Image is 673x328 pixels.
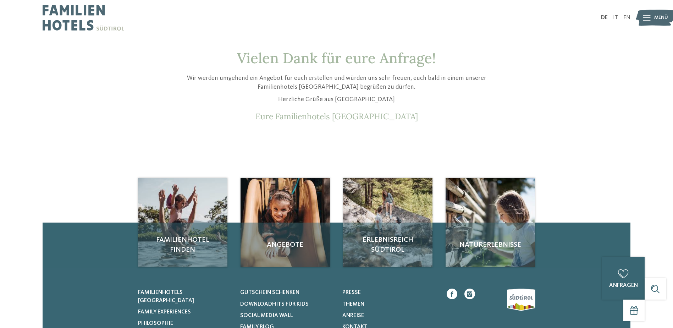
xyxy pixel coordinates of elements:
[237,49,436,67] span: Vielen Dank für eure Anfrage!
[168,74,505,92] p: Wir werden umgehend ein Angebot für euch erstellen und würden uns sehr freuen, euch bald in einem...
[240,301,309,307] span: Downloadhits für Kids
[240,312,333,319] a: Social Media Wall
[342,312,436,319] a: Anreise
[145,235,220,255] span: Familienhotel finden
[342,300,436,308] a: Themen
[453,240,528,250] span: Naturerlebnisse
[342,301,364,307] span: Themen
[241,178,330,267] a: Anfrage Angebote
[342,313,364,318] span: Anreise
[240,313,293,318] span: Social Media Wall
[446,178,535,267] a: Anfrage Naturerlebnisse
[248,240,323,250] span: Angebote
[138,290,194,303] span: Familienhotels [GEOGRAPHIC_DATA]
[602,257,645,300] a: anfragen
[138,321,173,326] span: Philosophie
[138,309,191,315] span: Family Experiences
[168,95,505,104] p: Herzliche Grüße aus [GEOGRAPHIC_DATA]
[138,178,227,267] a: Anfrage Familienhotel finden
[138,289,231,305] a: Familienhotels [GEOGRAPHIC_DATA]
[623,15,630,21] a: EN
[601,15,608,21] a: DE
[241,178,330,267] img: Anfrage
[168,111,505,121] p: Eure Familienhotels [GEOGRAPHIC_DATA]
[138,319,231,327] a: Philosophie
[240,300,333,308] a: Downloadhits für Kids
[350,235,425,255] span: Erlebnisreich Südtirol
[240,289,333,296] a: Gutschein schenken
[609,283,638,288] span: anfragen
[342,290,361,295] span: Presse
[613,15,618,21] a: IT
[342,289,436,296] a: Presse
[138,178,227,267] img: Anfrage
[240,290,299,295] span: Gutschein schenken
[343,178,432,267] img: Anfrage
[138,308,231,316] a: Family Experiences
[654,14,668,21] span: Menü
[343,178,432,267] a: Anfrage Erlebnisreich Südtirol
[446,178,535,267] img: Anfrage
